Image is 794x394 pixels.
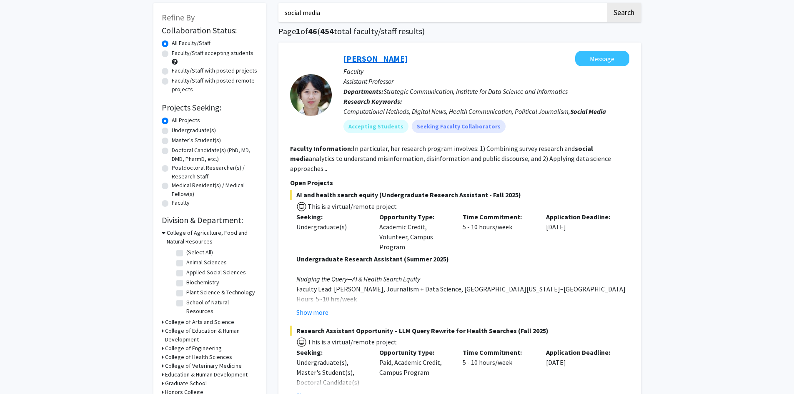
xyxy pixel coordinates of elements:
[165,353,232,361] h3: College of Health Sciences
[343,76,629,86] p: Assistant Professor
[172,163,258,181] label: Postdoctoral Researcher(s) / Research Staff
[320,26,334,36] span: 454
[172,136,221,145] label: Master's Student(s)
[165,379,207,388] h3: Graduate School
[296,222,367,232] div: Undergraduate(s)
[296,275,420,283] em: Nudging the Query—AI & Health Search Equity
[463,212,534,222] p: Time Commitment:
[162,12,195,23] span: Refine By
[290,326,629,336] span: Research Assistant Opportunity – LLM Query Rewrite for Health Searches (Fall 2025)
[296,295,357,303] span: Hours: 5~10 hrs/week
[296,212,367,222] p: Seeking:
[290,178,629,188] p: Open Projects
[165,326,258,344] h3: College of Education & Human Development
[165,370,248,379] h3: Education & Human Development
[296,285,626,293] span: Faculty Lead: [PERSON_NAME], Journalism + Data Science, [GEOGRAPHIC_DATA][US_STATE]–[GEOGRAPHIC_D...
[165,361,242,370] h3: College of Veterinary Medicine
[456,212,540,252] div: 5 - 10 hours/week
[186,268,246,277] label: Applied Social Sciences
[186,298,255,316] label: School of Natural Resources
[278,3,606,22] input: Search Keywords
[546,212,617,222] p: Application Deadline:
[343,106,629,116] div: Computational Methods, Digital News, Health Communication, Political Journalism,
[343,66,629,76] p: Faculty
[165,344,222,353] h3: College of Engineering
[290,144,353,153] b: Faculty Information:
[172,66,257,75] label: Faculty/Staff with posted projects
[575,51,629,66] button: Message Chau Tong
[186,278,219,287] label: Biochemistry
[172,146,258,163] label: Doctoral Candidate(s) (PhD, MD, DMD, PharmD, etc.)
[540,212,623,252] div: [DATE]
[296,307,328,317] button: Show more
[343,97,402,105] b: Research Keywords:
[343,53,408,64] a: [PERSON_NAME]
[172,181,258,198] label: Medical Resident(s) / Medical Fellow(s)
[186,288,255,297] label: Plant Science & Technology
[343,87,383,95] b: Departments:
[290,190,629,200] span: AI and health search equity (Undergraduate Research Assistant - Fall 2025)
[172,39,210,48] label: All Faculty/Staff
[6,356,35,388] iframe: Chat
[296,347,367,357] p: Seeking:
[379,347,450,357] p: Opportunity Type:
[307,202,397,211] span: This is a virtual/remote project
[172,49,253,58] label: Faculty/Staff accepting students
[172,198,190,207] label: Faculty
[575,144,593,153] b: social
[296,255,449,263] strong: Undergraduate Research Assistant (Summer 2025)
[589,107,606,115] b: Media
[607,3,641,22] button: Search
[290,144,611,173] fg-read-more: In particular, her research program involves: 1) Combining survey research and analytics to under...
[172,116,200,125] label: All Projects
[412,120,506,133] mat-chip: Seeking Faculty Collaborators
[383,87,568,95] span: Strategic Communication, Institute for Data Science and Informatics
[546,347,617,357] p: Application Deadline:
[463,347,534,357] p: Time Commitment:
[290,154,309,163] b: media
[167,228,258,246] h3: College of Agriculture, Food and Natural Resources
[162,215,258,225] h2: Division & Department:
[308,26,317,36] span: 46
[165,318,234,326] h3: College of Arts and Science
[343,120,408,133] mat-chip: Accepting Students
[162,25,258,35] h2: Collaboration Status:
[172,126,216,135] label: Undergraduate(s)
[373,212,456,252] div: Academic Credit, Volunteer, Campus Program
[307,338,397,346] span: This is a virtual/remote project
[162,103,258,113] h2: Projects Seeking:
[570,107,587,115] b: Social
[172,76,258,94] label: Faculty/Staff with posted remote projects
[379,212,450,222] p: Opportunity Type:
[278,26,641,36] h1: Page of ( total faculty/staff results)
[186,258,227,267] label: Animal Sciences
[296,26,301,36] span: 1
[186,248,213,257] label: (Select All)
